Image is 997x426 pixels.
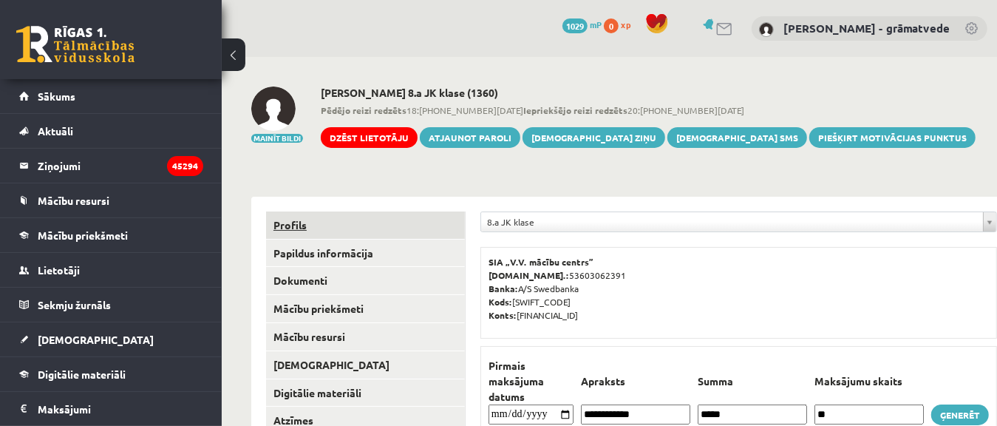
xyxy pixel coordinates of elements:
[19,183,203,217] a: Mācību resursi
[577,358,694,405] th: Apraksts
[266,295,465,322] a: Mācību priekšmeti
[485,358,577,405] th: Pirmais maksājuma datums
[562,18,602,30] a: 1029 mP
[321,87,976,99] h2: [PERSON_NAME] 8.a JK klase (1360)
[251,87,296,131] img: Rendijs Dižais-Lejnieks
[489,309,517,321] b: Konts:
[809,127,976,148] a: Piešķirt motivācijas punktus
[489,269,569,281] b: [DOMAIN_NAME].:
[604,18,619,33] span: 0
[420,127,520,148] a: Atjaunot paroli
[38,333,154,346] span: [DEMOGRAPHIC_DATA]
[38,149,203,183] legend: Ziņojumi
[759,22,774,37] img: Antra Sondore - grāmatvede
[38,194,109,207] span: Mācību resursi
[489,283,518,294] b: Banka:
[481,212,996,231] a: 8.a JK klase
[489,255,989,322] p: 53603062391 A/S Swedbanka [SWIFT_CODE] [FINANCIAL_ID]
[489,256,594,268] b: SIA „V.V. mācību centrs”
[590,18,602,30] span: mP
[523,127,665,148] a: [DEMOGRAPHIC_DATA] ziņu
[266,267,465,294] a: Dokumenti
[604,18,638,30] a: 0 xp
[19,149,203,183] a: Ziņojumi45294
[667,127,807,148] a: [DEMOGRAPHIC_DATA] SMS
[321,104,406,116] b: Pēdējo reizi redzēts
[19,253,203,287] a: Lietotāji
[38,298,111,311] span: Sekmju žurnāls
[783,21,950,35] a: [PERSON_NAME] - grāmatvede
[38,124,73,138] span: Aktuāli
[38,368,126,381] span: Digitālie materiāli
[19,357,203,391] a: Digitālie materiāli
[811,358,928,405] th: Maksājumu skaits
[562,18,588,33] span: 1029
[16,26,135,63] a: Rīgas 1. Tālmācības vidusskola
[19,218,203,252] a: Mācību priekšmeti
[38,392,203,426] legend: Maksājumi
[251,134,303,143] button: Mainīt bildi
[266,240,465,267] a: Papildus informācija
[321,127,418,148] a: Dzēst lietotāju
[19,392,203,426] a: Maksājumi
[266,323,465,351] a: Mācību resursi
[19,322,203,356] a: [DEMOGRAPHIC_DATA]
[19,79,203,113] a: Sākums
[321,104,976,117] span: 18:[PHONE_NUMBER][DATE] 20:[PHONE_NUMBER][DATE]
[621,18,630,30] span: xp
[167,156,203,176] i: 45294
[523,104,627,116] b: Iepriekšējo reizi redzēts
[38,89,75,103] span: Sākums
[694,358,811,405] th: Summa
[931,405,989,425] a: Ģenerēt
[266,379,465,407] a: Digitālie materiāli
[266,212,465,239] a: Profils
[19,114,203,148] a: Aktuāli
[487,212,977,231] span: 8.a JK klase
[266,351,465,379] a: [DEMOGRAPHIC_DATA]
[19,288,203,322] a: Sekmju žurnāls
[38,229,128,242] span: Mācību priekšmeti
[38,263,80,277] span: Lietotāji
[489,296,512,308] b: Kods:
